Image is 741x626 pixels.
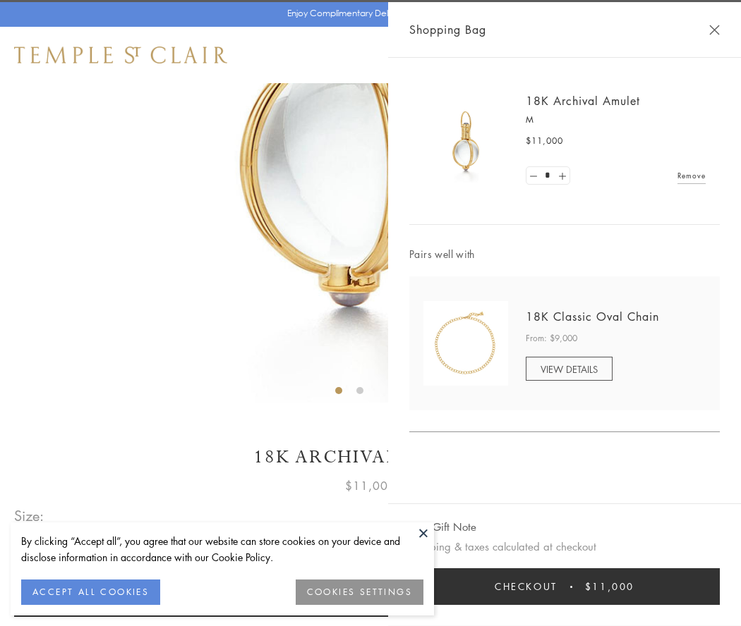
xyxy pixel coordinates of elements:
[526,167,541,185] a: Set quantity to 0
[14,504,45,527] span: Size:
[541,362,598,376] span: VIEW DETAILS
[495,579,558,594] span: Checkout
[287,6,447,20] p: Enjoy Complimentary Delivery & Returns
[409,538,720,556] p: Shipping & taxes calculated at checkout
[14,47,227,63] img: Temple St. Clair
[423,301,508,386] img: N88865-OV18
[21,579,160,605] button: ACCEPT ALL COOKIES
[345,477,396,495] span: $11,000
[14,445,727,469] h1: 18K Archival Amulet
[423,99,508,183] img: 18K Archival Amulet
[409,568,720,605] button: Checkout $11,000
[526,357,613,381] a: VIEW DETAILS
[526,331,577,345] span: From: $9,000
[526,134,563,148] span: $11,000
[709,25,720,35] button: Close Shopping Bag
[409,246,720,262] span: Pairs well with
[555,167,569,185] a: Set quantity to 2
[677,168,706,183] a: Remove
[296,579,423,605] button: COOKIES SETTINGS
[526,113,706,127] p: M
[409,518,476,536] button: Add Gift Note
[585,579,634,594] span: $11,000
[409,20,486,39] span: Shopping Bag
[21,533,423,565] div: By clicking “Accept all”, you agree that our website can store cookies on your device and disclos...
[526,309,659,324] a: 18K Classic Oval Chain
[526,93,640,109] a: 18K Archival Amulet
